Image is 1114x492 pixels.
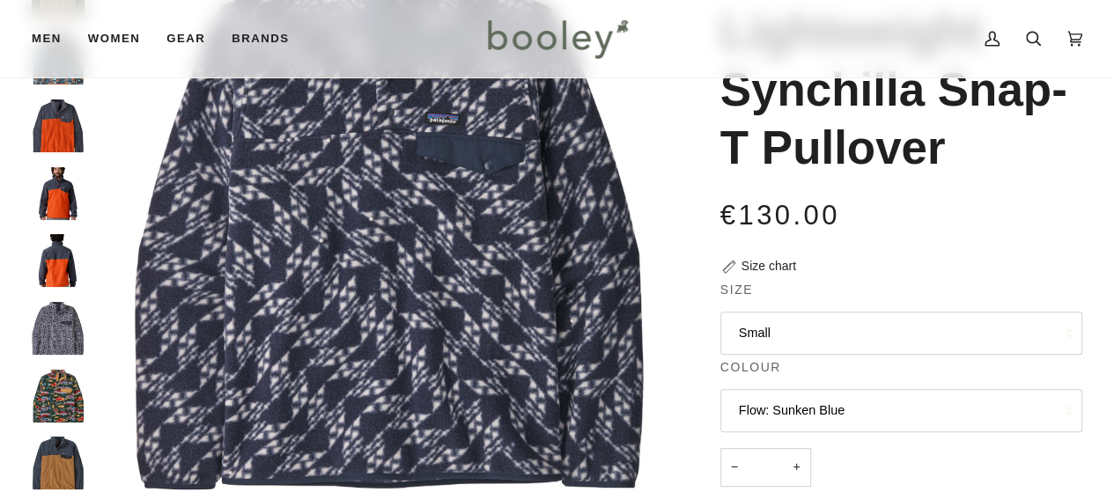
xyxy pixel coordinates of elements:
span: Brands [232,30,289,48]
span: Men [32,30,62,48]
span: Size [720,281,753,299]
input: Quantity [720,448,811,488]
img: Men's Lightweight Synchilla Snap-T Pullover [32,437,85,489]
span: Gear [166,30,205,48]
button: Small [720,312,1082,355]
img: Patagonia Men's Lightweight Synchilla Snap-T Pullover Pollinator Orange - Booley Galway [32,234,85,287]
span: €130.00 [720,200,840,231]
button: − [720,448,749,488]
div: Size chart [741,257,796,275]
img: Patagonia Men's Lightweight Synchilla Snap-T Pullover Pollinator Orange - Booley Galway [32,99,85,152]
img: Patagonia Men's Lightweight Synchilla Snap-T Pullover Pollinator Orange - Booley Galway [32,167,85,220]
img: Booley [480,13,634,64]
img: Men's Lightweight Synchilla Snap-T Pullover [32,302,85,355]
span: Colour [720,358,781,377]
button: Flow: Sunken Blue [720,389,1082,432]
button: + [782,448,810,488]
span: Women [88,30,140,48]
img: Men's Lightweight Synchilla Snap-T Pullover [32,370,85,422]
